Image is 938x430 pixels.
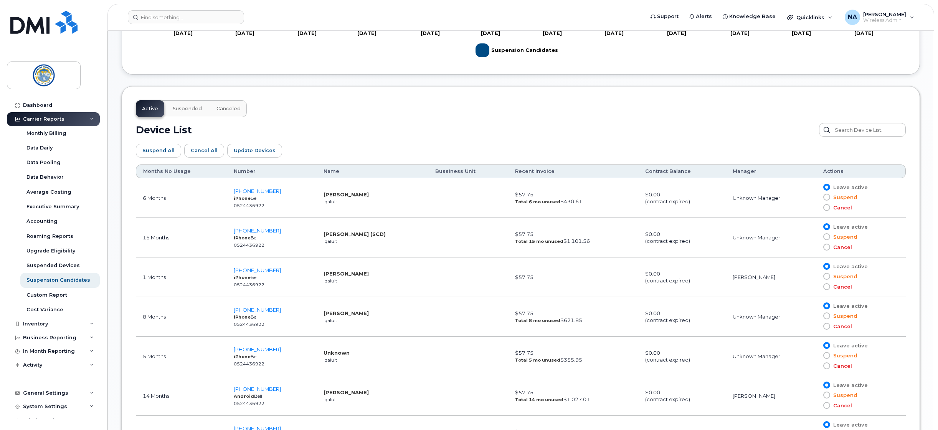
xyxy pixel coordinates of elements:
[234,386,281,392] a: [PHONE_NUMBER]
[324,199,337,204] small: Iqaluit
[357,30,377,36] tspan: [DATE]
[819,123,906,137] input: Search Device List...
[645,198,690,204] span: (contract expired)
[136,257,227,297] td: 1 Months
[234,196,264,208] small: Bell 0524436922
[136,144,181,158] button: Suspend All
[848,13,857,22] span: NA
[830,184,868,191] span: Leave active
[830,342,868,349] span: Leave active
[173,30,193,36] tspan: [DATE]
[324,239,337,244] small: Iqaluit
[726,337,816,376] td: Unknown Manager
[645,317,690,323] span: (contract expired)
[638,376,726,416] td: $0.00
[136,376,227,416] td: 14 Months
[667,30,686,36] tspan: [DATE]
[830,233,857,241] span: Suspend
[638,297,726,337] td: $0.00
[830,362,852,370] span: Cancel
[476,40,558,60] g: Suspension Candidates
[235,30,254,36] tspan: [DATE]
[638,257,726,297] td: $0.00
[638,178,726,218] td: $0.00
[726,297,816,337] td: Unknown Manager
[428,164,508,178] th: Bussiness Unit
[324,357,337,363] small: Iqaluit
[234,147,276,154] span: Update Devices
[508,337,639,376] td: $57.75 $355.95
[234,393,254,399] strong: Android
[234,235,264,248] small: Bell 0524436922
[730,30,750,36] tspan: [DATE]
[863,11,906,17] span: [PERSON_NAME]
[729,13,776,20] span: Knowledge Base
[604,30,624,36] tspan: [DATE]
[830,312,857,320] span: Suspend
[645,9,684,24] a: Support
[421,30,440,36] tspan: [DATE]
[645,396,690,402] span: (contract expired)
[324,271,369,277] strong: [PERSON_NAME]
[324,397,337,402] small: Iqaluit
[234,346,281,352] a: [PHONE_NUMBER]
[234,275,264,287] small: Bell 0524436922
[234,235,251,241] strong: iPhone
[234,354,264,367] small: Bell 0524436922
[830,323,852,330] span: Cancel
[234,393,264,406] small: Bell 0524436922
[543,30,562,36] tspan: [DATE]
[324,350,350,356] strong: Unknown
[515,199,560,204] strong: Total 6 mo unused
[476,40,558,60] g: Legend
[863,17,906,23] span: Wireless Admin
[136,164,227,178] th: Months No Usage
[657,13,679,20] span: Support
[830,204,852,211] span: Cancel
[227,164,317,178] th: Number
[515,397,563,402] strong: Total 14 mo unused
[792,30,811,36] tspan: [DATE]
[508,376,639,416] td: $57.75 $1,027.01
[696,13,712,20] span: Alerts
[638,218,726,257] td: $0.00
[854,30,874,36] tspan: [DATE]
[830,421,868,428] span: Leave active
[234,314,251,320] strong: iPhone
[142,147,175,154] span: Suspend All
[324,231,386,237] strong: [PERSON_NAME] (SCD)
[830,244,852,251] span: Cancel
[481,30,500,36] tspan: [DATE]
[184,144,224,158] button: Cancel All
[515,239,563,244] strong: Total 15 mo unused
[234,227,281,234] span: [PHONE_NUMBER]
[297,30,317,36] tspan: [DATE]
[234,307,281,313] span: [PHONE_NUMBER]
[234,314,264,327] small: Bell 0524436922
[234,267,281,273] a: [PHONE_NUMBER]
[234,354,251,359] strong: iPhone
[726,376,816,416] td: [PERSON_NAME]
[136,178,227,218] td: 6 Months
[515,318,560,323] strong: Total 8 mo unused
[508,178,639,218] td: $57.75 $430.61
[234,188,281,194] a: [PHONE_NUMBER]
[830,382,868,389] span: Leave active
[839,10,920,25] div: Nathaniel Alexander
[638,164,726,178] th: Contract Balance
[782,10,838,25] div: Quicklinks
[830,392,857,399] span: Suspend
[830,194,857,201] span: Suspend
[508,164,639,178] th: Recent Invoice
[136,297,227,337] td: 8 Months
[645,277,690,284] span: (contract expired)
[726,257,816,297] td: [PERSON_NAME]
[830,402,852,409] span: Cancel
[324,389,369,395] strong: [PERSON_NAME]
[645,238,690,244] span: (contract expired)
[830,223,868,231] span: Leave active
[830,352,857,359] span: Suspend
